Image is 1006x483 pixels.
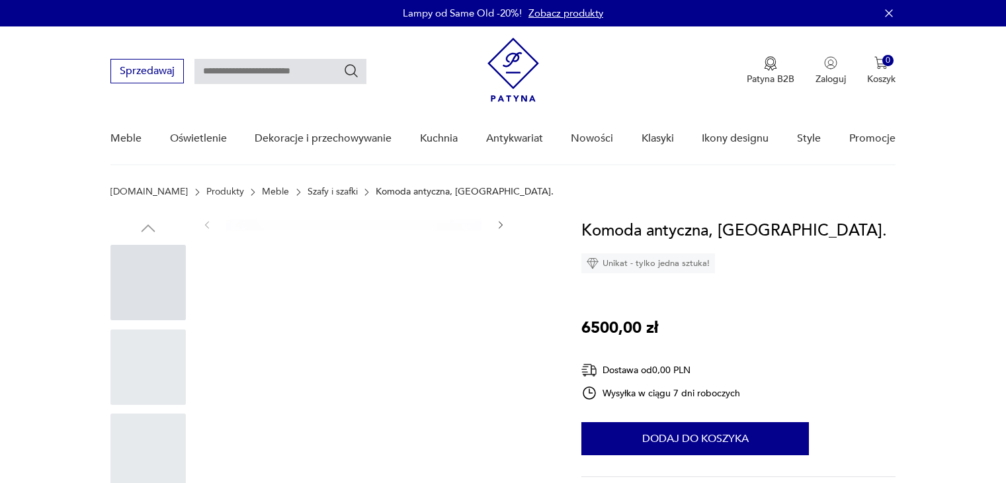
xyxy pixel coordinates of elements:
[747,56,794,85] a: Ikona medaluPatyna B2B
[747,73,794,85] p: Patyna B2B
[206,187,244,197] a: Produkty
[343,63,359,79] button: Szukaj
[797,113,821,164] a: Style
[110,59,184,83] button: Sprzedawaj
[581,218,887,243] h1: Komoda antyczna, [GEOGRAPHIC_DATA].
[882,55,894,66] div: 0
[581,362,740,378] div: Dostawa od 0,00 PLN
[226,220,482,390] img: Zdjęcie produktu Komoda antyczna, Francja.
[581,253,715,273] div: Unikat - tylko jedna sztuka!
[581,385,740,401] div: Wysyłka w ciągu 7 dni roboczych
[587,257,599,269] img: Ikona diamentu
[308,187,358,197] a: Szafy i szafki
[581,316,658,341] p: 6500,00 zł
[764,56,777,71] img: Ikona medalu
[110,187,188,197] a: [DOMAIN_NAME]
[170,113,227,164] a: Oświetlenie
[642,113,674,164] a: Klasyki
[747,56,794,85] button: Patyna B2B
[824,56,837,69] img: Ikonka użytkownika
[403,7,522,20] p: Lampy od Same Old -20%!
[486,113,543,164] a: Antykwariat
[110,113,142,164] a: Meble
[874,56,888,69] img: Ikona koszyka
[262,187,289,197] a: Meble
[581,362,597,378] img: Ikona dostawy
[849,113,896,164] a: Promocje
[255,113,392,164] a: Dekoracje i przechowywanie
[528,7,603,20] a: Zobacz produkty
[376,187,554,197] p: Komoda antyczna, [GEOGRAPHIC_DATA].
[702,113,769,164] a: Ikony designu
[487,38,539,102] img: Patyna - sklep z meblami i dekoracjami vintage
[867,56,896,85] button: 0Koszyk
[867,73,896,85] p: Koszyk
[110,67,184,77] a: Sprzedawaj
[816,56,846,85] button: Zaloguj
[571,113,613,164] a: Nowości
[420,113,458,164] a: Kuchnia
[581,422,809,455] button: Dodaj do koszyka
[816,73,846,85] p: Zaloguj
